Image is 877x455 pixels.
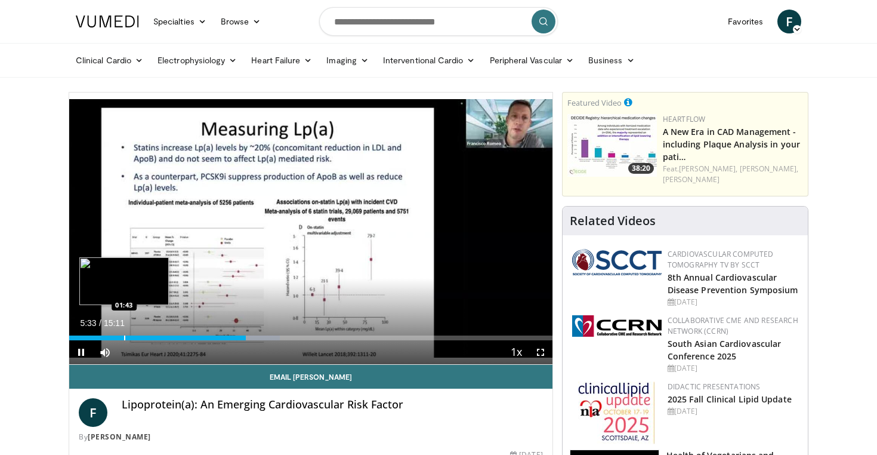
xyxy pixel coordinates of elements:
a: 8th Annual Cardiovascular Disease Prevention Symposium [668,272,798,296]
a: A New Era in CAD Management - including Plaque Analysis in your pati… [663,126,800,162]
a: Browse [214,10,268,33]
span: 38:20 [628,163,654,174]
a: Specialties [146,10,214,33]
a: Interventional Cardio [376,48,483,72]
div: [DATE] [668,297,798,308]
small: Featured Video [567,97,622,108]
img: d65bce67-f81a-47c5-b47d-7b8806b59ca8.jpg.150x105_q85_autocrop_double_scale_upscale_version-0.2.jpg [578,382,655,444]
div: [DATE] [668,363,798,374]
a: 38:20 [567,114,657,177]
a: Favorites [721,10,770,33]
a: 2025 Fall Clinical Lipid Update [668,393,792,405]
input: Search topics, interventions [319,7,558,36]
a: [PERSON_NAME], [740,164,798,174]
span: / [99,318,101,328]
img: a04ee3ba-8487-4636-b0fb-5e8d268f3737.png.150x105_q85_autocrop_double_scale_upscale_version-0.2.png [572,315,662,337]
button: Playback Rate [505,340,529,364]
a: Electrophysiology [150,48,244,72]
a: Cardiovascular Computed Tomography TV by SCCT [668,249,774,270]
a: Heart Failure [244,48,319,72]
a: Heartflow [663,114,706,124]
button: Pause [69,340,93,364]
img: 51a70120-4f25-49cc-93a4-67582377e75f.png.150x105_q85_autocrop_double_scale_upscale_version-0.2.png [572,249,662,275]
a: Clinical Cardio [69,48,150,72]
span: 15:11 [104,318,125,328]
a: Imaging [319,48,376,72]
h4: Related Videos [570,214,656,228]
a: South Asian Cardiovascular Conference 2025 [668,338,782,362]
a: [PERSON_NAME] [88,432,151,442]
a: [PERSON_NAME], [679,164,737,174]
div: Didactic Presentations [668,382,798,392]
div: By [79,432,543,442]
a: Business [581,48,642,72]
a: Collaborative CME and Research Network (CCRN) [668,315,798,336]
h4: Lipoprotein(a): An Emerging Cardiovascular Risk Factor [122,398,543,411]
div: Progress Bar [69,336,552,340]
img: image.jpeg [79,257,169,305]
button: Fullscreen [529,340,552,364]
div: [DATE] [668,406,798,417]
a: F [777,10,801,33]
a: Email [PERSON_NAME] [69,365,552,389]
a: [PERSON_NAME] [663,174,719,185]
a: F [79,398,107,427]
span: 5:33 [80,318,96,328]
button: Mute [93,340,117,364]
video-js: Video Player [69,93,552,365]
div: Feat. [663,164,803,185]
img: 738d0e2d-290f-4d89-8861-908fb8b721dc.150x105_q85_crop-smart_upscale.jpg [567,114,657,177]
img: VuMedi Logo [76,16,139,27]
a: Peripheral Vascular [483,48,581,72]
